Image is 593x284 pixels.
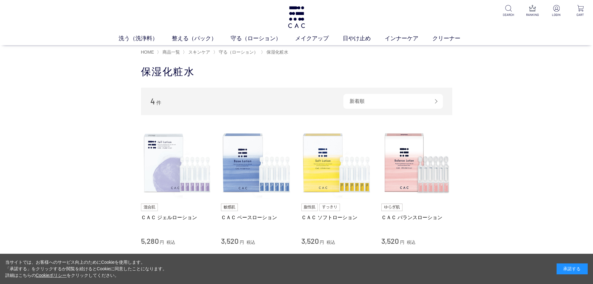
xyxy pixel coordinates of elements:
[501,5,516,17] a: SEARCH
[301,204,318,211] img: 脂性肌
[301,214,372,221] a: ＣＡＣ ソフトローション
[295,34,343,43] a: メイクアップ
[320,240,324,245] span: 円
[407,240,416,245] span: 税込
[549,12,564,17] p: LOGIN
[167,240,175,245] span: 税込
[266,50,288,55] span: 保湿化粧水
[188,50,210,55] span: スキンケア
[141,65,452,79] h1: 保湿化粧水
[141,50,154,55] a: HOME
[557,263,588,274] div: 承諾する
[549,5,564,17] a: LOGIN
[141,214,212,221] a: ＣＡＣ ジェルローション
[219,50,258,55] span: 守る（ローション）
[400,240,404,245] span: 円
[172,34,231,43] a: 整える（パック）
[573,12,588,17] p: CART
[301,128,372,199] img: ＣＡＣ ソフトローション
[381,128,452,199] img: ＣＡＣ バランスローション
[221,214,292,221] a: ＣＡＣ ベースローション
[187,50,210,55] a: スキンケア
[36,273,67,278] a: Cookieポリシー
[381,236,399,245] span: 3,520
[221,236,238,245] span: 3,520
[343,34,385,43] a: 日やけ止め
[141,236,159,245] span: 5,280
[525,5,540,17] a: RANKING
[319,204,340,211] img: すっきり
[287,6,306,28] img: logo
[156,100,161,105] span: 件
[221,128,292,199] img: ＣＡＣ ベースローション
[231,34,295,43] a: 守る（ローション）
[150,96,155,106] span: 4
[381,214,452,221] a: ＣＡＣ バランスローション
[381,204,402,211] img: ゆらぎ肌
[221,204,238,211] img: 敏感肌
[141,128,212,199] img: ＣＡＣ ジェルローション
[432,34,474,43] a: クリーナー
[240,240,244,245] span: 円
[141,204,158,211] img: 混合肌
[160,240,164,245] span: 円
[157,49,181,55] li: 〉
[119,34,172,43] a: 洗う（洗浄料）
[385,34,432,43] a: インナーケア
[501,12,516,17] p: SEARCH
[162,50,180,55] span: 商品一覧
[218,50,258,55] a: 守る（ローション）
[161,50,180,55] a: 商品一覧
[5,259,167,279] div: 当サイトでは、お客様へのサービス向上のためにCookieを使用します。 「承諾する」をクリックするか閲覧を続けるとCookieに同意したことになります。 詳細はこちらの をクリックしてください。
[573,5,588,17] a: CART
[213,49,260,55] li: 〉
[265,50,288,55] a: 保湿化粧水
[261,49,290,55] li: 〉
[247,240,255,245] span: 税込
[301,236,319,245] span: 3,520
[327,240,335,245] span: 税込
[525,12,540,17] p: RANKING
[343,94,443,109] div: 新着順
[183,49,212,55] li: 〉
